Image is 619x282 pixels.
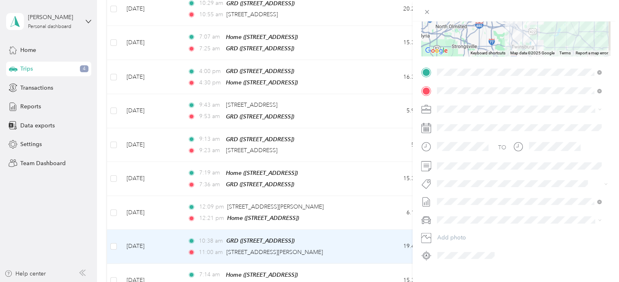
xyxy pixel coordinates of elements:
a: Terms (opens in new tab) [559,51,571,55]
div: TO [498,143,506,152]
span: Map data ©2025 Google [510,51,555,55]
iframe: Everlance-gr Chat Button Frame [574,237,619,282]
a: Open this area in Google Maps (opens a new window) [423,45,450,56]
button: Add photo [434,232,610,243]
a: Report a map error [576,51,608,55]
button: Keyboard shortcuts [471,50,505,56]
img: Google [423,45,450,56]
